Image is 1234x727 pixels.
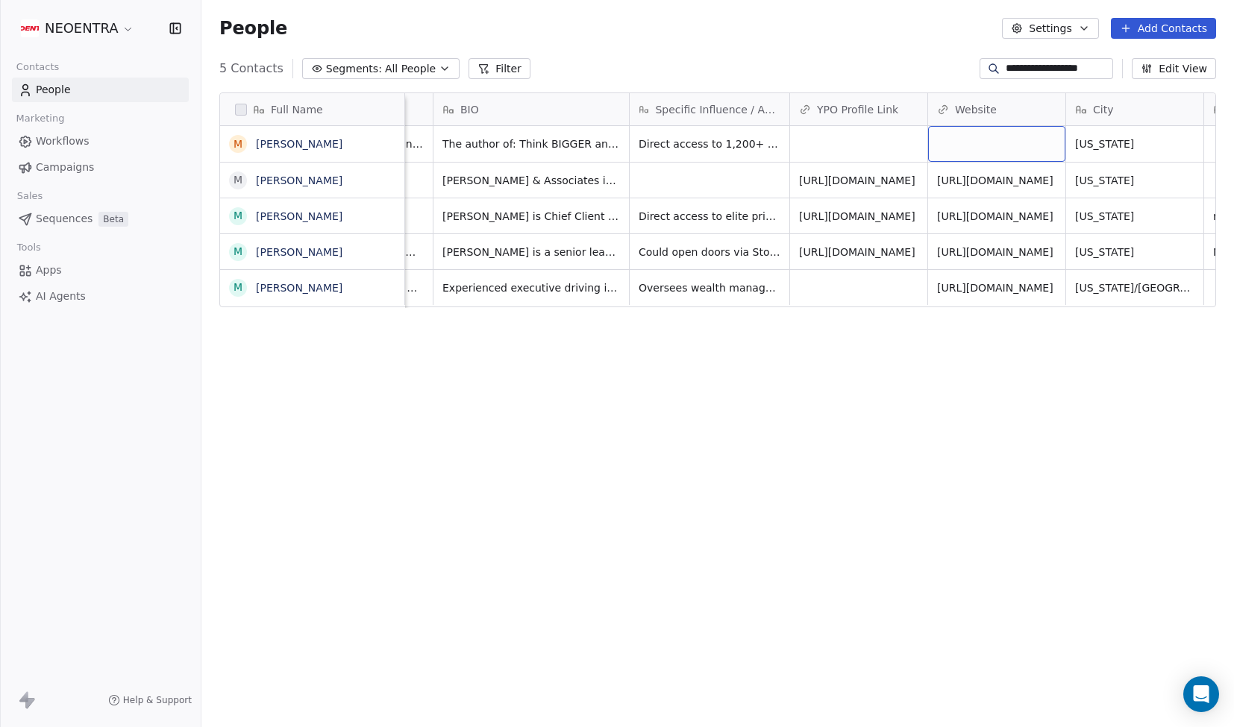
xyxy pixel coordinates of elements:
span: [PERSON_NAME] is a senior leader at Stonepeak, a major global infrastructure private equity firm ... [442,245,620,259]
span: Beta [98,212,128,227]
div: City [1066,93,1203,125]
span: [US_STATE]/[GEOGRAPHIC_DATA] [1075,280,1194,295]
span: [US_STATE] [1075,209,1194,224]
a: Apps [12,258,189,283]
span: [US_STATE] [1075,173,1194,188]
span: Specific Influence / Access [655,102,780,117]
a: [PERSON_NAME] [256,174,342,186]
div: Website [928,93,1065,125]
div: grid [220,126,405,697]
span: Direct access to elite private wealth families, top-tier advisors, and estate planning infrastruc... [639,209,780,224]
a: [URL][DOMAIN_NAME] [799,246,915,258]
div: M [234,280,242,295]
a: [PERSON_NAME] [256,246,342,258]
button: Settings [1002,18,1098,39]
span: Direct access to 1,200+ members controlling over $150B+ in personal assets [639,136,780,151]
div: M [234,244,242,259]
span: Website [955,102,997,117]
span: 5 Contacts [219,60,284,78]
span: [US_STATE] [1075,245,1194,259]
span: [PERSON_NAME] & Associates is a comprehensive wealth management firm focusing on the financial pl... [442,173,620,188]
a: People [12,78,189,102]
div: Specific Influence / Access [630,93,789,125]
span: YPO Profile Link [817,102,898,117]
button: Add Contacts [1111,18,1216,39]
a: Help & Support [108,694,192,706]
a: SequencesBeta [12,207,189,231]
span: AI Agents [36,289,86,304]
span: People [219,17,287,40]
span: Sales [10,185,49,207]
span: Apps [36,262,62,278]
a: [URL][DOMAIN_NAME] [937,282,1053,294]
div: BIO [433,93,629,125]
a: Workflows [12,129,189,154]
div: Full Name [220,93,404,125]
img: Additional.svg [21,19,39,37]
span: NEOENTRA [45,19,119,38]
div: M [234,136,242,152]
a: [URL][DOMAIN_NAME] [937,210,1053,222]
span: Campaigns [36,160,94,175]
span: Segments: [326,61,382,77]
span: Workflows [36,133,90,149]
span: All People [385,61,436,77]
span: [PERSON_NAME] is Chief Client Officer and Chief Operating Officer at Bessemer Trust. In this role... [442,209,620,224]
div: YPO Profile Link [790,93,927,125]
button: NEOENTRA [18,16,137,41]
a: [PERSON_NAME] [256,282,342,294]
span: Contacts [10,56,66,78]
a: Campaigns [12,155,189,180]
span: The author of: Think BIGGER and 39 other Winning Strategies from Successful Entrepreneurs, publis... [442,136,620,151]
span: City [1093,102,1113,117]
a: [URL][DOMAIN_NAME] [799,174,915,186]
span: Could open doors via Stonepeak LPs, BlackRock alumni, or elite family offices exposed to infrastr... [639,245,780,259]
a: [URL][DOMAIN_NAME] [937,246,1053,258]
span: [US_STATE] [1075,136,1194,151]
span: Full Name [271,102,323,117]
span: People [36,82,71,98]
button: Filter [469,58,530,79]
span: Help & Support [123,694,192,706]
a: AI Agents [12,284,189,309]
button: Edit View [1132,58,1216,79]
div: M [234,208,242,224]
a: [PERSON_NAME] [256,138,342,150]
span: Oversees wealth management for UHNW families; deep elite financial connections [639,280,780,295]
span: Experienced executive driving innovation in private wealth management; former YPO NYC Chair [442,280,620,295]
span: BIO [460,102,479,117]
div: M [234,172,242,188]
span: Sequences [36,211,93,227]
span: Tools [10,236,47,259]
a: [URL][DOMAIN_NAME] [799,210,915,222]
a: [PERSON_NAME] [256,210,342,222]
span: Marketing [10,107,71,130]
a: [URL][DOMAIN_NAME] [937,174,1053,186]
div: Open Intercom Messenger [1183,676,1219,712]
